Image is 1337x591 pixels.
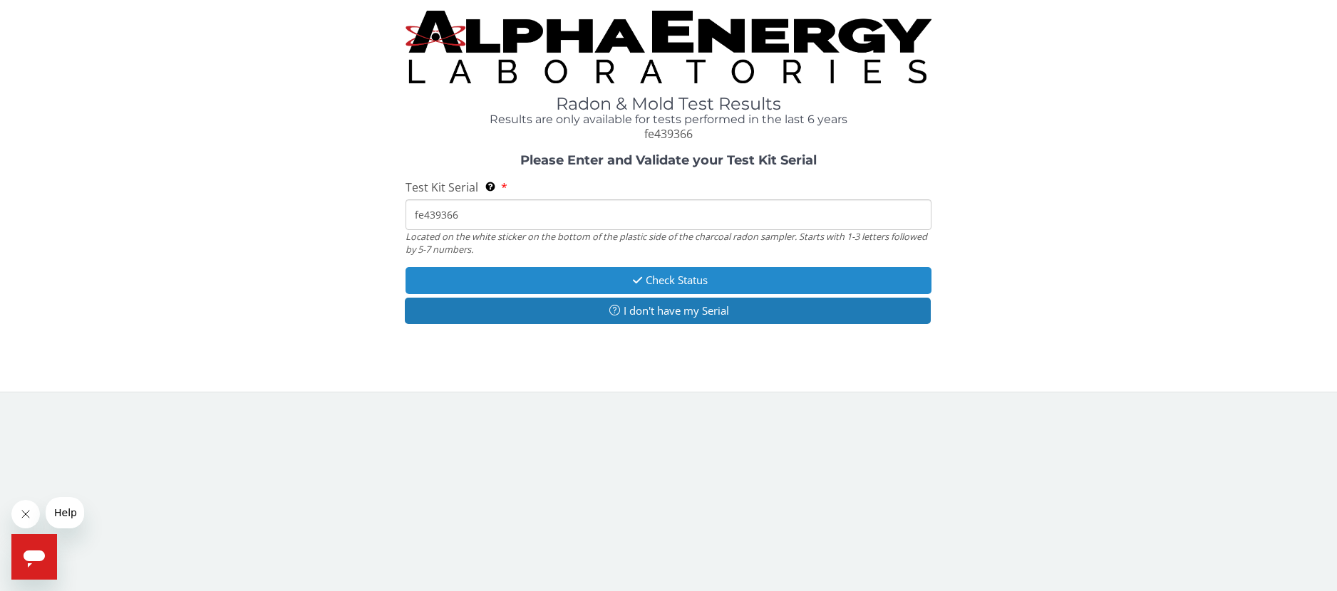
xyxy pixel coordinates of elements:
iframe: Button to launch messaging window [11,534,57,580]
span: Test Kit Serial [406,179,478,195]
iframe: Close message [11,500,40,528]
h1: Radon & Mold Test Results [406,95,931,113]
img: TightCrop.jpg [406,11,931,83]
span: fe439366 [644,126,693,142]
h4: Results are only available for tests performed in the last 6 years [406,113,931,126]
div: Located on the white sticker on the bottom of the plastic side of the charcoal radon sampler. Sta... [406,230,931,256]
button: I don't have my Serial [405,298,931,324]
button: Check Status [406,267,931,293]
strong: Please Enter and Validate your Test Kit Serial [520,152,817,168]
iframe: Message from company [46,497,84,528]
